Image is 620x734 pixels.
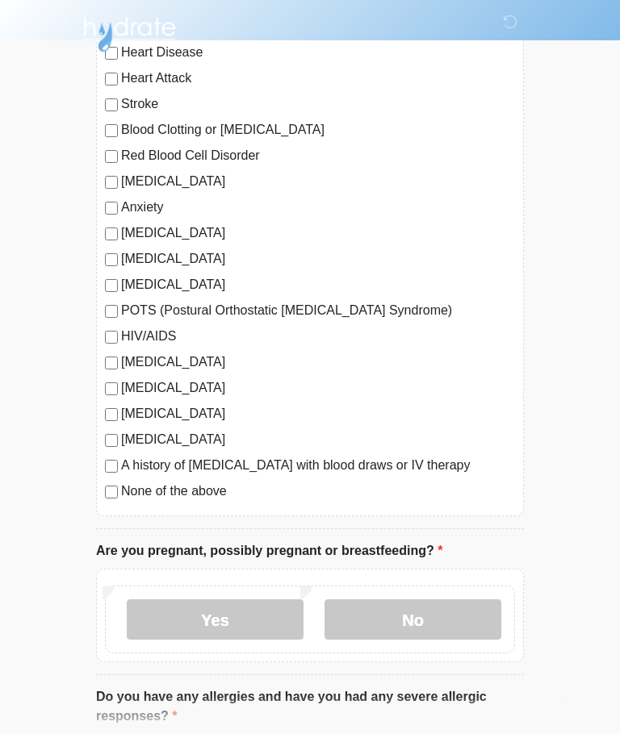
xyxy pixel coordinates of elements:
[96,542,442,561] label: Are you pregnant, possibly pregnant or breastfeeding?
[121,353,515,373] label: [MEDICAL_DATA]
[105,306,118,319] input: POTS (Postural Orthostatic [MEDICAL_DATA] Syndrome)
[121,250,515,269] label: [MEDICAL_DATA]
[121,302,515,321] label: POTS (Postural Orthostatic [MEDICAL_DATA] Syndrome)
[121,379,515,398] label: [MEDICAL_DATA]
[121,147,515,166] label: Red Blood Cell Disorder
[105,228,118,241] input: [MEDICAL_DATA]
[121,95,515,115] label: Stroke
[96,688,524,727] label: Do you have any allergies and have you had any severe allergic responses?
[121,121,515,140] label: Blood Clotting or [MEDICAL_DATA]
[121,482,515,502] label: None of the above
[121,405,515,424] label: [MEDICAL_DATA]
[80,12,178,53] img: Hydrate IV Bar - Arcadia Logo
[127,600,304,640] label: Yes
[121,457,515,476] label: A history of [MEDICAL_DATA] with blood draws or IV therapy
[105,383,118,396] input: [MEDICAL_DATA]
[105,125,118,138] input: Blood Clotting or [MEDICAL_DATA]
[121,327,515,347] label: HIV/AIDS
[105,461,118,473] input: A history of [MEDICAL_DATA] with blood draws or IV therapy
[105,202,118,215] input: Anxiety
[121,173,515,192] label: [MEDICAL_DATA]
[105,486,118,499] input: None of the above
[121,431,515,450] label: [MEDICAL_DATA]
[105,280,118,293] input: [MEDICAL_DATA]
[121,224,515,244] label: [MEDICAL_DATA]
[121,276,515,295] label: [MEDICAL_DATA]
[121,198,515,218] label: Anxiety
[105,409,118,422] input: [MEDICAL_DATA]
[105,254,118,267] input: [MEDICAL_DATA]
[105,357,118,370] input: [MEDICAL_DATA]
[105,177,118,190] input: [MEDICAL_DATA]
[325,600,501,640] label: No
[105,73,118,86] input: Heart Attack
[105,151,118,164] input: Red Blood Cell Disorder
[105,99,118,112] input: Stroke
[105,332,118,344] input: HIV/AIDS
[121,69,515,89] label: Heart Attack
[105,435,118,448] input: [MEDICAL_DATA]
